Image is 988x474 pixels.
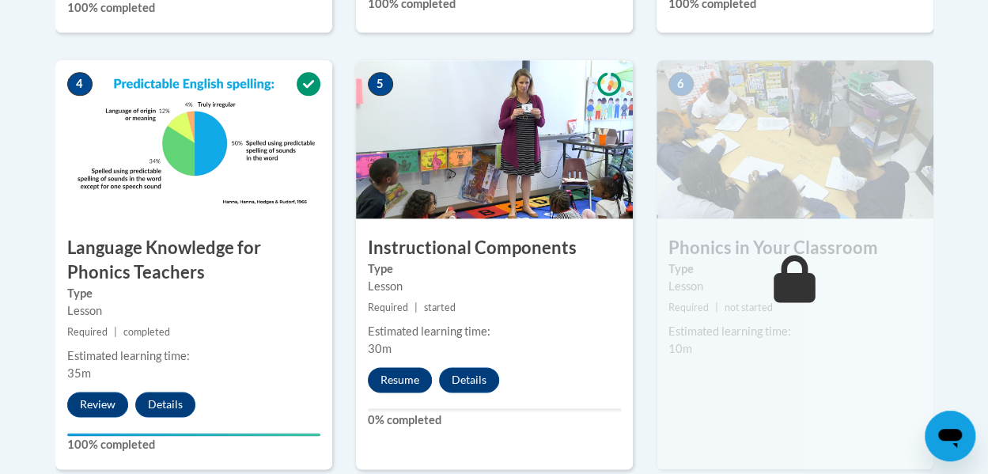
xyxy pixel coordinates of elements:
span: not started [725,301,773,313]
button: Details [135,392,195,417]
h3: Phonics in Your Classroom [657,236,933,260]
label: Type [67,285,320,302]
div: Estimated learning time: [668,323,922,340]
span: | [715,301,718,313]
img: Course Image [657,60,933,218]
button: Details [439,367,499,392]
img: Course Image [55,60,332,218]
label: Type [368,260,621,278]
span: completed [123,326,170,338]
span: | [114,326,117,338]
span: 4 [67,72,93,96]
h3: Instructional Components [356,236,633,260]
button: Resume [368,367,432,392]
button: Review [67,392,128,417]
label: Type [668,260,922,278]
span: started [424,301,456,313]
span: 6 [668,72,694,96]
div: Lesson [67,302,320,320]
div: Lesson [368,278,621,295]
div: Estimated learning time: [67,347,320,365]
div: Your progress [67,433,320,436]
span: 10m [668,342,692,355]
span: Required [668,301,709,313]
iframe: Button to launch messaging window [925,411,975,461]
img: Course Image [356,60,633,218]
div: Estimated learning time: [368,323,621,340]
span: Required [368,301,408,313]
h3: Language Knowledge for Phonics Teachers [55,236,332,285]
span: Required [67,326,108,338]
div: Lesson [668,278,922,295]
span: | [415,301,418,313]
label: 100% completed [67,436,320,453]
span: 30m [368,342,392,355]
span: 5 [368,72,393,96]
label: 0% completed [368,411,621,429]
span: 35m [67,366,91,380]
